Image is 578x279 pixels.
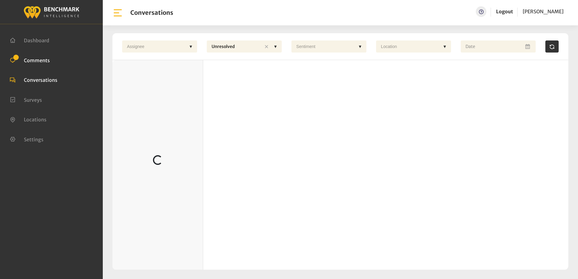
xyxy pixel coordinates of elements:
div: Location [378,40,440,53]
div: Unresolved [209,40,262,53]
a: [PERSON_NAME] [523,6,563,17]
div: ▼ [186,40,195,53]
span: Settings [24,136,44,142]
a: Settings [10,136,44,142]
a: Surveys [10,96,42,102]
span: Conversations [24,77,57,83]
img: benchmark [23,5,80,19]
div: ▼ [356,40,365,53]
span: [PERSON_NAME] [523,8,563,14]
span: Locations [24,117,47,123]
h1: Conversations [130,9,173,16]
div: Sentiment [293,40,356,53]
a: Conversations [10,76,57,82]
div: ✕ [262,40,271,53]
span: Comments [24,57,50,63]
div: ▼ [271,40,280,53]
input: Date range input field [461,40,536,53]
div: Assignee [124,40,186,53]
img: bar [112,8,123,18]
span: Dashboard [24,37,49,43]
button: Open Calendar [524,40,532,53]
div: ▼ [440,40,449,53]
a: Comments [10,57,50,63]
span: Surveys [24,97,42,103]
a: Dashboard [10,37,49,43]
a: Locations [10,116,47,122]
a: Logout [496,8,513,14]
a: Logout [496,6,513,17]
